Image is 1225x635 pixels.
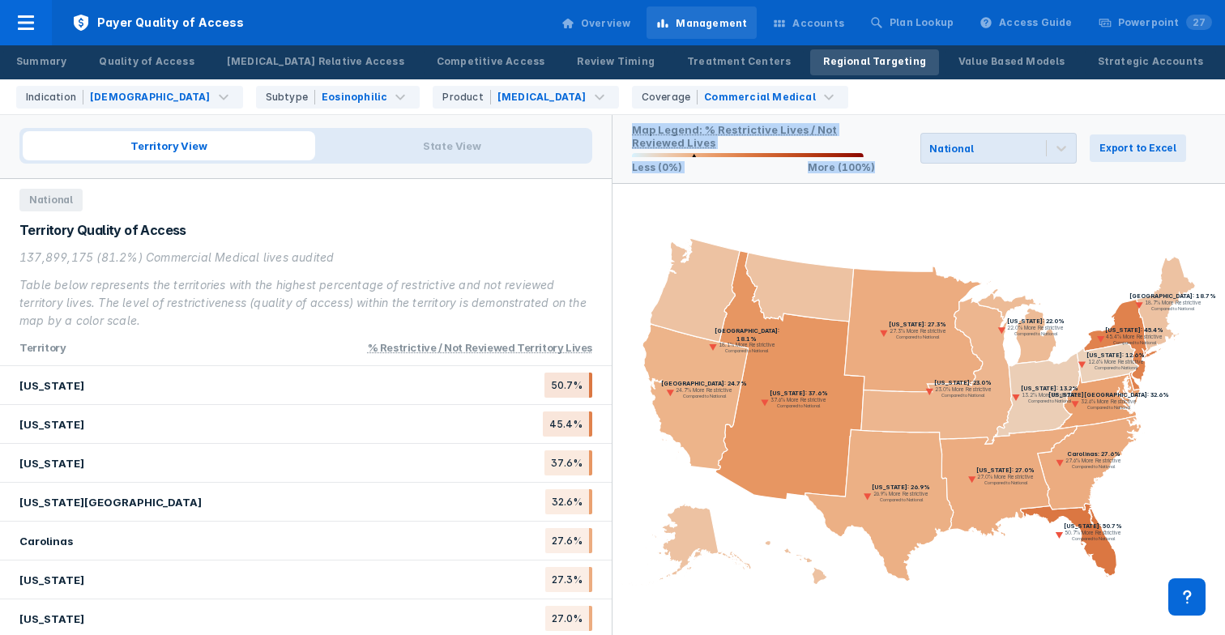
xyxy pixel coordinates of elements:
[1007,325,1064,331] text: 22.0% More Restrictive
[1014,331,1058,336] text: Compared to National
[19,496,202,509] div: [US_STATE][GEOGRAPHIC_DATA]
[266,90,315,104] div: Subtype
[564,49,668,75] a: Review Timing
[872,484,930,491] text: [US_STATE]: 26.9%
[19,535,73,548] div: Carolinas
[543,411,592,437] span: 45.4%
[322,90,387,104] div: Eosinophilic
[368,341,592,354] div: % Restrictive / Not Reviewed territory Lives
[808,161,875,173] p: More (100%)
[958,54,1065,69] div: Value Based Models
[1048,391,1169,398] text: [US_STATE][GEOGRAPHIC_DATA]: 32.6%
[1090,134,1186,162] button: Export to Excel
[26,90,83,104] div: Indication
[676,16,747,31] div: Management
[683,394,727,398] text: Compared to National
[1113,340,1157,345] text: Compared to National
[545,528,592,553] span: 27.6%
[1118,15,1212,30] div: Powerpoint
[889,321,946,328] text: [US_STATE]: 27.3%
[934,379,992,386] text: [US_STATE]: 23.0%
[90,90,211,104] div: [DEMOGRAPHIC_DATA]
[674,49,804,75] a: Treatment Centers
[945,49,1078,75] a: Value Based Models
[544,373,592,398] span: 50.7%
[3,49,79,75] a: Summary
[777,403,821,408] text: Compared to National
[719,342,775,348] text: 18.1% More Restrictive
[227,54,404,69] div: [MEDICAL_DATA] Relative Access
[581,16,631,31] div: Overview
[896,335,940,339] text: Compared to National
[19,379,84,392] div: [US_STATE]
[1099,141,1176,156] span: Export to Excel
[647,6,757,39] a: Management
[890,15,954,30] div: Plan Lookup
[442,90,490,104] div: Product
[890,328,946,335] text: 27.3% More Restrictive
[1028,398,1072,403] text: Compared to National
[715,327,779,335] text: [GEOGRAPHIC_DATA]:
[736,336,757,343] text: 18.1%
[1129,292,1216,300] text: [GEOGRAPHIC_DATA]: 18.7%
[1098,54,1204,69] div: Strategic Accounts
[725,348,769,353] text: Compared to National
[552,6,641,39] a: Overview
[770,397,826,403] text: 37.6% More Restrictive
[1186,15,1212,30] span: 27
[545,606,592,631] span: 27.0%
[792,16,844,31] div: Accounts
[19,612,84,625] div: [US_STATE]
[1087,405,1131,410] text: Compared to National
[214,49,417,75] a: [MEDICAL_DATA] Relative Access
[984,480,1028,485] text: Compared to National
[1072,536,1116,541] text: Compared to National
[1145,300,1202,306] text: 18.7% More Restrictive
[19,457,84,470] div: [US_STATE]
[687,54,791,69] div: Treatment Centers
[763,6,854,39] a: Accounts
[929,143,973,155] div: National
[880,497,924,502] text: Compared to National
[437,54,545,69] div: Competitive Access
[545,489,592,514] span: 32.6%
[704,90,816,104] div: Commercial Medical
[1088,360,1144,366] text: 12.6% More Restrictive
[19,339,66,356] div: territory
[1081,398,1137,405] text: 32.6% More Restrictive
[632,123,837,149] div: Map Legend: % Restrictive Lives / Not Reviewed Lives
[941,393,985,398] text: Compared to National
[1168,578,1206,616] div: Contact Support
[1067,450,1120,458] text: Carolinas: 27.6%
[1065,530,1121,536] text: 50.7% More Restrictive
[1022,392,1078,398] text: 13.2% More Restrictive
[1106,334,1163,340] text: 45.4% More Restrictive
[642,90,698,104] div: Coverage
[1007,317,1065,325] text: [US_STATE]: 22.0%
[1085,49,1217,75] a: Strategic Accounts
[873,491,928,497] text: 26.9% More Restrictive
[424,49,558,75] a: Competitive Access
[19,221,592,239] div: Territory Quality of Access
[935,386,992,393] text: 23.0% More Restrictive
[1105,326,1163,334] text: [US_STATE]: 45.4%
[1065,458,1121,464] text: 27.6% More Restrictive
[676,387,732,394] text: 24.7% More Restrictive
[19,276,592,330] div: Table below represents the territories with the highest percentage of restrictive and not reviewe...
[19,573,84,586] div: [US_STATE]
[23,131,315,160] span: Territory View
[1021,385,1078,392] text: [US_STATE]: 13.2%
[99,54,194,69] div: Quality of Access
[1086,352,1145,360] text: [US_STATE]: 12.6%
[1072,464,1116,469] text: Compared to National
[577,54,655,69] div: Review Timing
[19,189,83,211] span: National
[19,249,592,266] div: 137,899,175 (81.2%) Commercial Medical lives audited
[999,15,1072,30] div: Access Guide
[86,49,207,75] a: Quality of Access
[497,90,587,104] div: [MEDICAL_DATA]
[1095,366,1138,371] text: Compared to National
[661,380,747,387] text: [GEOGRAPHIC_DATA]: 24.7%
[976,467,1035,474] text: [US_STATE]: 27.0%
[315,131,589,160] span: State View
